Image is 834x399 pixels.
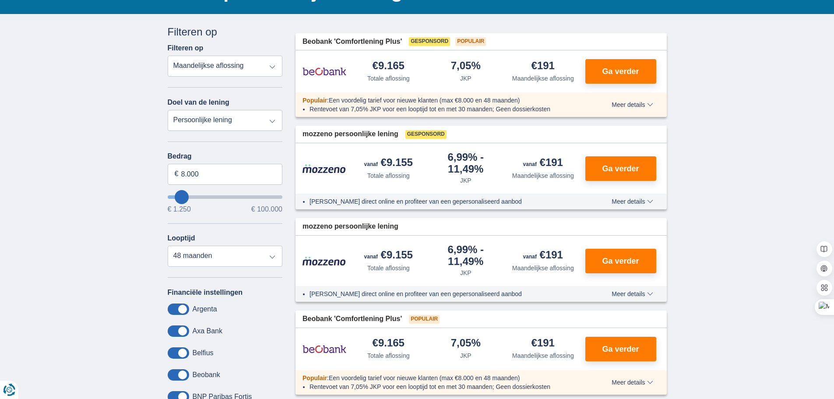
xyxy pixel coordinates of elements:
input: wantToBorrow [168,195,283,199]
span: Ga verder [602,67,639,75]
div: : [296,374,587,382]
div: 6,99% [431,152,501,174]
label: Bedrag [168,152,283,160]
div: Maandelijkse aflossing [512,171,574,180]
img: product.pl.alt Beobank [303,60,346,82]
div: Totale aflossing [367,351,410,360]
li: [PERSON_NAME] direct online en profiteer van een gepersonaliseerd aanbod [310,290,580,298]
label: Financiële instellingen [168,289,243,297]
div: : [296,96,587,105]
img: product.pl.alt Beobank [303,338,346,360]
button: Ga verder [585,337,656,361]
button: Ga verder [585,156,656,181]
button: Ga verder [585,59,656,84]
div: JKP [460,74,472,83]
button: Meer details [605,379,659,386]
li: [PERSON_NAME] direct online en profiteer van een gepersonaliseerd aanbod [310,197,580,206]
div: €9.165 [373,60,405,72]
span: Gesponsord [405,130,447,139]
div: JKP [460,268,472,277]
span: Beobank 'Comfortlening Plus' [303,314,402,324]
button: Meer details [605,101,659,108]
span: Een voordelig tarief voor nieuwe klanten (max €8.000 en 48 maanden) [329,97,520,104]
div: €191 [531,338,555,350]
button: Ga verder [585,249,656,273]
div: €9.155 [364,157,413,169]
div: Totale aflossing [367,74,410,83]
div: 7,05% [451,338,481,350]
div: JKP [460,351,472,360]
span: Ga verder [602,257,639,265]
div: €9.155 [364,250,413,262]
img: product.pl.alt Mozzeno [303,164,346,173]
div: 6,99% [431,244,501,267]
div: €191 [523,250,563,262]
div: Totale aflossing [367,171,410,180]
div: 7,05% [451,60,481,72]
label: Looptijd [168,234,195,242]
span: mozzeno persoonlijke lening [303,222,398,232]
button: Meer details [605,290,659,297]
span: Een voordelig tarief voor nieuwe klanten (max €8.000 en 48 maanden) [329,374,520,381]
label: Axa Bank [193,327,222,335]
span: Beobank 'Comfortlening Plus' [303,37,402,47]
div: Totale aflossing [367,264,410,272]
label: Argenta [193,305,217,313]
span: Meer details [612,379,653,385]
div: JKP [460,176,472,185]
span: Populair [455,37,486,46]
li: Rentevoet van 7,05% JKP voor een looptijd tot en met 30 maanden; Geen dossierkosten [310,105,580,113]
div: €191 [531,60,555,72]
div: Filteren op [168,25,283,39]
span: Populair [409,315,440,324]
span: Meer details [612,102,653,108]
label: Beobank [193,371,220,379]
div: €9.165 [373,338,405,350]
label: Filteren op [168,44,204,52]
div: Maandelijkse aflossing [512,264,574,272]
li: Rentevoet van 7,05% JKP voor een looptijd tot en met 30 maanden; Geen dossierkosten [310,382,580,391]
span: mozzeno persoonlijke lening [303,129,398,139]
span: Gesponsord [409,37,450,46]
span: Populair [303,374,327,381]
span: Meer details [612,291,653,297]
span: Ga verder [602,345,639,353]
span: € 100.000 [251,206,282,213]
label: Belfius [193,349,214,357]
span: € 1.250 [168,206,191,213]
label: Doel van de lening [168,99,229,106]
div: Maandelijkse aflossing [512,351,574,360]
span: Meer details [612,198,653,205]
div: €191 [523,157,563,169]
div: Maandelijkse aflossing [512,74,574,83]
span: Populair [303,97,327,104]
img: product.pl.alt Mozzeno [303,256,346,266]
span: Ga verder [602,165,639,173]
span: € [175,169,179,179]
button: Meer details [605,198,659,205]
